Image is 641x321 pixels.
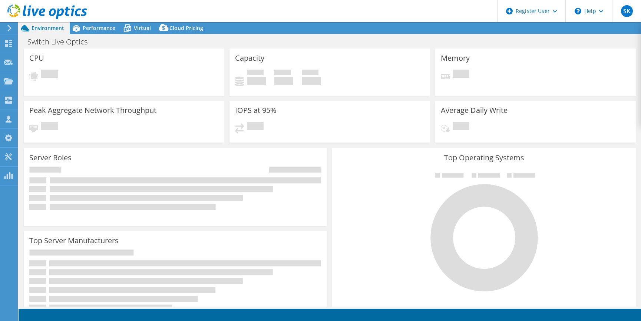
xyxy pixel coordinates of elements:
span: Pending [41,122,58,132]
h3: Average Daily Write [441,106,508,114]
span: Virtual [134,24,151,31]
h4: 0 GiB [302,77,321,85]
h3: Server Roles [29,154,72,162]
span: Pending [453,122,469,132]
span: Environment [32,24,64,31]
span: Pending [41,70,58,80]
h3: Capacity [235,54,264,62]
span: Pending [247,122,264,132]
h3: Top Operating Systems [338,154,630,162]
h3: Peak Aggregate Network Throughput [29,106,156,114]
span: Pending [453,70,469,80]
span: Used [247,70,264,77]
h3: IOPS at 95% [235,106,277,114]
h3: Top Server Manufacturers [29,237,119,245]
h3: Memory [441,54,470,62]
span: Free [274,70,291,77]
span: Performance [83,24,115,31]
span: SK [621,5,633,17]
h4: 0 GiB [247,77,266,85]
span: Total [302,70,318,77]
span: Cloud Pricing [169,24,203,31]
h4: 0 GiB [274,77,293,85]
h1: Switch Live Optics [24,38,99,46]
svg: \n [575,8,581,14]
h3: CPU [29,54,44,62]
